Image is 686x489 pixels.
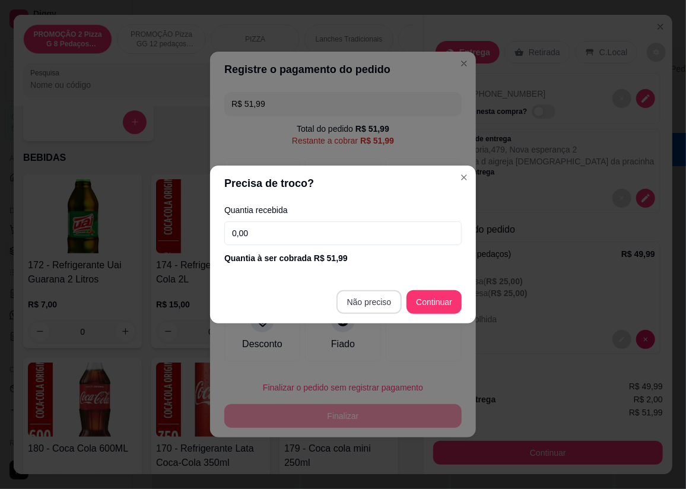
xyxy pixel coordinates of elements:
[210,166,476,201] header: Precisa de troco?
[336,290,402,314] button: Não preciso
[224,206,462,214] label: Quantia recebida
[224,252,462,264] div: Quantia à ser cobrada R$ 51,99
[406,290,462,314] button: Continuar
[455,168,474,187] button: Close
